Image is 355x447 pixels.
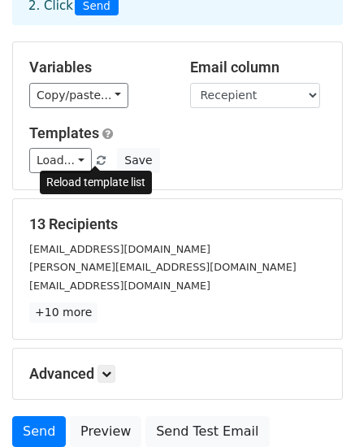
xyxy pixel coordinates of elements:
[29,59,166,76] h5: Variables
[274,369,355,447] iframe: Chat Widget
[29,243,210,255] small: [EMAIL_ADDRESS][DOMAIN_NAME]
[29,124,99,141] a: Templates
[29,148,92,173] a: Load...
[117,148,159,173] button: Save
[29,302,97,323] a: +10 more
[70,416,141,447] a: Preview
[190,59,327,76] h5: Email column
[12,416,66,447] a: Send
[29,280,210,292] small: [EMAIL_ADDRESS][DOMAIN_NAME]
[145,416,269,447] a: Send Test Email
[29,261,297,273] small: [PERSON_NAME][EMAIL_ADDRESS][DOMAIN_NAME]
[40,171,152,194] div: Reload template list
[29,83,128,108] a: Copy/paste...
[29,365,326,383] h5: Advanced
[29,215,326,233] h5: 13 Recipients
